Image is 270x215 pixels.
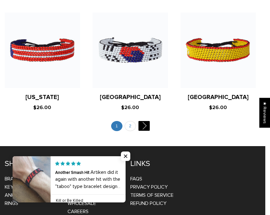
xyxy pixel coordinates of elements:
a: CAREERS [67,208,89,215]
a: 2 [125,121,136,131]
a: Refund Policy [130,200,166,207]
a: [GEOGRAPHIC_DATA] [188,94,249,101]
a: FAQs [130,176,142,182]
span: Close popup widget [121,152,130,161]
a: Rings [5,200,18,207]
span: $26.00 [33,104,51,111]
span: $26.00 [209,104,227,111]
a: Terms of Service [130,192,174,198]
a: [GEOGRAPHIC_DATA] [100,94,161,101]
a: Privacy Policy [130,184,168,190]
a: [US_STATE] [25,94,59,101]
span: $26.00 [121,104,139,111]
a:  [138,121,149,131]
a: 1 [111,121,122,131]
div: Click to open Judge.me floating reviews tab [259,98,270,128]
h4: LINKS [130,159,184,168]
